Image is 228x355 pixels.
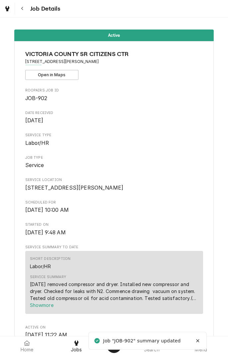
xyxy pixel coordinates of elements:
span: JOB-902 [25,95,48,101]
div: Labor/HR [30,263,51,270]
div: Service Summary [30,274,66,280]
span: Show more [30,302,55,308]
span: Home [21,347,34,352]
button: Showmore [30,302,198,309]
span: [DATE] [25,117,44,124]
span: [DATE] 11:22 AM [25,332,67,338]
span: Started On [25,222,203,227]
div: Job "JOB-902" summary updated [103,337,181,344]
a: Home [3,338,52,354]
span: Jobs [71,347,82,352]
span: Active [108,33,120,37]
span: Job Type [25,161,203,169]
div: Date Received [25,110,203,125]
span: Service Location [25,177,203,183]
span: Date Received [25,110,203,116]
span: Job Type [25,155,203,160]
span: Job Details [28,4,60,13]
div: Started On [25,222,203,236]
a: Jobs [52,338,101,354]
span: Scheduled For [25,206,203,214]
span: Service [25,162,44,168]
span: Service Type [25,133,203,138]
span: Menu [195,347,207,352]
div: Service Summary To Date [25,245,203,317]
span: [DATE] 10:00 AM [25,207,69,213]
span: Labor/HR [25,140,49,146]
span: [STREET_ADDRESS][PERSON_NAME] [25,185,124,191]
span: Name [25,50,203,59]
div: Active On [25,325,203,339]
div: [DATE] removed compressor and dryer. Installed new compressor and dryer. Checked for leaks with N... [30,281,198,302]
span: Roopairs Job ID [25,94,203,102]
div: Scheduled For [25,200,203,214]
span: Active On [25,331,203,339]
div: Short Description [30,256,71,262]
span: Scheduled For [25,200,203,205]
span: Service Type [25,139,203,147]
span: Service Location [25,184,203,192]
a: Go to Jobs [1,3,13,15]
div: Roopairs Job ID [25,88,203,102]
div: Service Type [25,133,203,147]
span: Service Summary To Date [25,245,203,250]
span: Roopairs Job ID [25,88,203,93]
span: Address [25,59,203,65]
span: Started On [25,229,203,237]
div: Service Location [25,177,203,192]
button: Open in Maps [25,70,78,80]
button: Navigate back [16,3,28,15]
span: Active On [25,325,203,330]
div: Status [14,30,214,41]
span: Date Received [25,117,203,125]
span: Search [144,347,160,352]
span: [DATE] 9:48 AM [25,229,66,236]
div: Job Type [25,155,203,169]
div: Service Summary [25,251,203,317]
div: Client Information [25,50,203,80]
